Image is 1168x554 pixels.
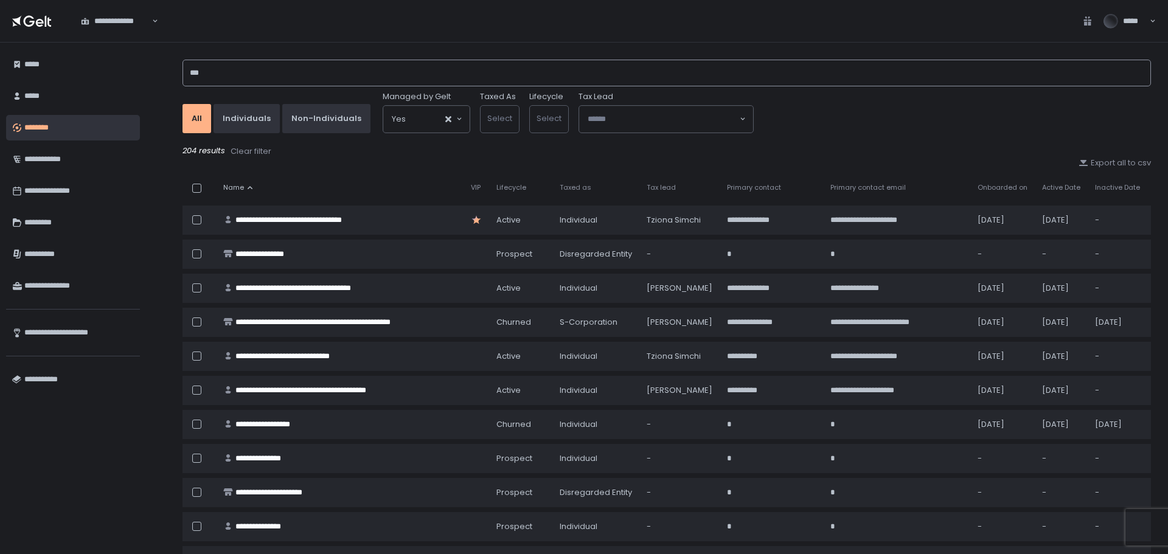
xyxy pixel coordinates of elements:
span: Primary contact [727,183,781,192]
span: churned [496,419,531,430]
div: [DATE] [978,351,1027,362]
div: [DATE] [1095,317,1140,328]
div: - [647,521,712,532]
div: - [1042,487,1080,498]
div: Individual [560,283,632,294]
div: Individual [560,351,632,362]
div: [DATE] [1042,351,1080,362]
span: active [496,385,521,396]
label: Lifecycle [529,91,563,102]
div: - [1095,215,1140,226]
span: Primary contact email [830,183,906,192]
div: - [1042,453,1080,464]
span: prospect [496,453,532,464]
span: Name [223,183,244,192]
span: Managed by Gelt [383,91,451,102]
div: - [647,419,712,430]
div: All [192,113,202,124]
button: Non-Individuals [282,104,370,133]
div: S-Corporation [560,317,632,328]
span: prospect [496,487,532,498]
div: - [1095,521,1140,532]
div: - [1095,487,1140,498]
button: All [182,104,211,133]
span: Onboarded on [978,183,1027,192]
span: churned [496,317,531,328]
span: Lifecycle [496,183,526,192]
div: [DATE] [978,317,1027,328]
div: - [1095,351,1140,362]
div: - [1095,385,1140,396]
div: [DATE] [1042,283,1080,294]
div: [PERSON_NAME] [647,385,712,396]
span: VIP [471,183,481,192]
div: [DATE] [978,419,1027,430]
div: Disregarded Entity [560,487,632,498]
div: [PERSON_NAME] [647,317,712,328]
span: prospect [496,249,532,260]
div: [DATE] [978,385,1027,396]
span: active [496,215,521,226]
div: - [978,453,1027,464]
button: Individuals [214,104,280,133]
span: active [496,283,521,294]
div: Individual [560,419,632,430]
div: Clear filter [231,146,271,157]
span: Yes [392,113,406,125]
div: Individual [560,453,632,464]
div: - [978,521,1027,532]
div: Individual [560,215,632,226]
span: active [496,351,521,362]
div: [PERSON_NAME] [647,283,712,294]
div: [DATE] [1095,419,1140,430]
div: Non-Individuals [291,113,361,124]
button: Export all to csv [1079,158,1151,168]
span: Inactive Date [1095,183,1140,192]
div: [DATE] [978,283,1027,294]
div: 204 results [182,145,1151,158]
span: Select [537,113,561,124]
div: Search for option [73,9,158,34]
span: Tax lead [647,183,676,192]
div: - [978,487,1027,498]
span: Tax Lead [579,91,613,102]
div: Disregarded Entity [560,249,632,260]
div: - [1042,249,1080,260]
div: [DATE] [1042,317,1080,328]
div: Search for option [383,106,470,133]
span: Select [487,113,512,124]
div: Search for option [579,106,753,133]
div: - [1095,453,1140,464]
label: Taxed As [480,91,516,102]
input: Search for option [588,113,739,125]
button: Clear filter [230,145,272,158]
div: Tziona Simchi [647,215,712,226]
span: prospect [496,521,532,532]
div: Tziona Simchi [647,351,712,362]
div: [DATE] [1042,215,1080,226]
div: - [1095,283,1140,294]
div: - [978,249,1027,260]
input: Search for option [406,113,444,125]
div: Individuals [223,113,271,124]
div: - [647,249,712,260]
div: - [1042,521,1080,532]
div: [DATE] [978,215,1027,226]
input: Search for option [150,15,151,27]
div: [DATE] [1042,419,1080,430]
div: - [647,453,712,464]
div: Individual [560,385,632,396]
div: Individual [560,521,632,532]
div: - [647,487,712,498]
button: Clear Selected [445,116,451,122]
span: Taxed as [560,183,591,192]
div: - [1095,249,1140,260]
div: [DATE] [1042,385,1080,396]
span: Active Date [1042,183,1080,192]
